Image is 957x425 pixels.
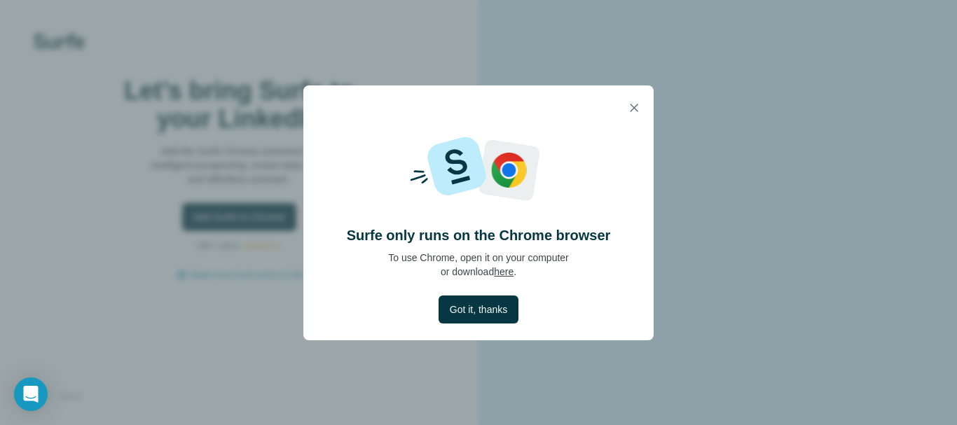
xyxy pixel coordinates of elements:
p: To use Chrome, open it on your computer or download . [388,251,569,279]
img: Surfe and Google logos [390,130,567,209]
button: Got it, thanks [439,295,518,323]
span: Got it, thanks [450,302,507,316]
div: Open Intercom Messenger [14,377,48,411]
h4: Surfe only runs on the Chrome browser [347,225,611,245]
a: here [494,266,514,277]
